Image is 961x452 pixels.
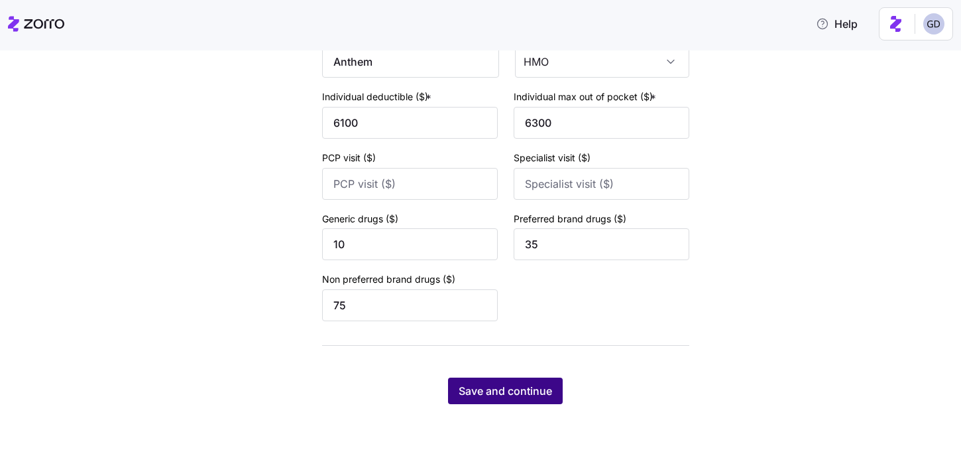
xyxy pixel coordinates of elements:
label: PCP visit ($) [322,151,376,165]
span: Save and continue [459,383,552,399]
label: Individual deductible ($) [322,90,434,104]
label: Individual max out of pocket ($) [514,90,659,104]
input: Network type [515,46,689,78]
img: 68a7f73c8a3f673b81c40441e24bb121 [923,13,944,35]
input: Carrier [322,46,499,78]
button: Help [805,11,868,37]
input: Non preferred brand drugs ($) [322,289,498,321]
input: PCP visit ($) [322,168,498,200]
input: Individual deductible ($) [322,107,498,139]
span: Help [816,16,858,32]
label: Generic drugs ($) [322,212,398,226]
input: Generic drugs ($) [322,228,498,260]
label: Non preferred brand drugs ($) [322,272,455,287]
input: Preferred brand drugs ($) [514,228,689,260]
label: Preferred brand drugs ($) [514,212,626,226]
input: Individual max out of pocket ($) [514,107,689,139]
input: Specialist visit ($) [514,168,689,200]
button: Save and continue [448,378,563,404]
label: Specialist visit ($) [514,151,591,165]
